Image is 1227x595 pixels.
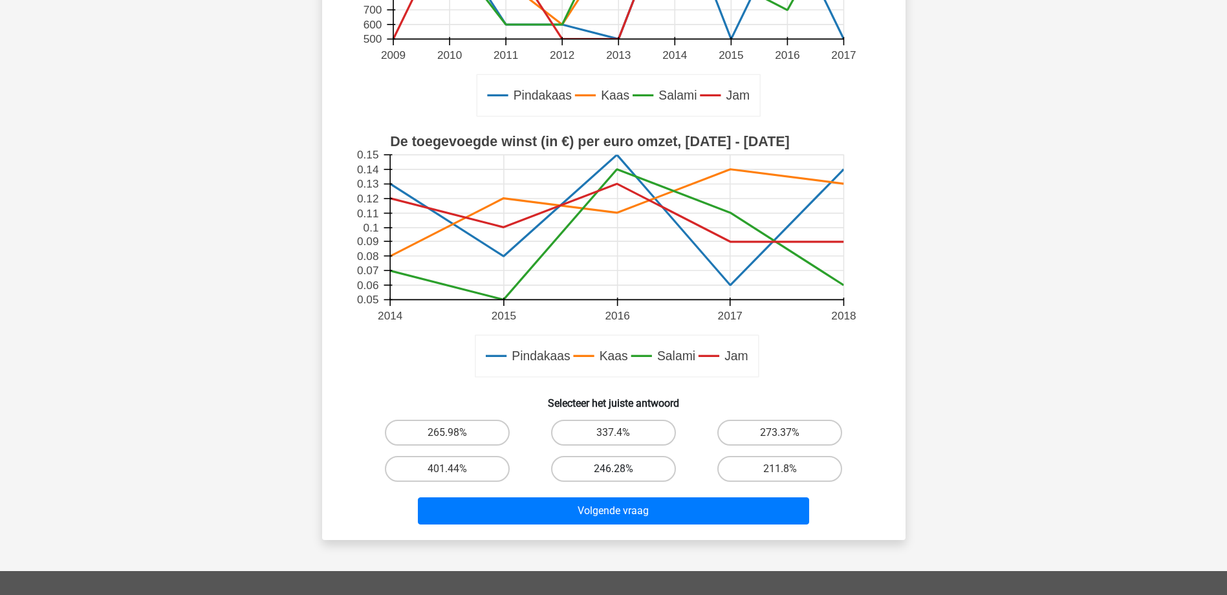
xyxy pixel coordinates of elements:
text: 0.11 [357,207,378,220]
label: 273.37% [717,420,842,446]
text: 2015 [719,49,743,61]
label: 211.8% [717,456,842,482]
text: 0.09 [357,235,378,248]
text: 0.07 [357,264,378,277]
text: Jam [726,89,750,103]
text: 0.13 [357,178,378,191]
text: 2011 [494,49,518,61]
text: 2014 [662,49,688,61]
text: Salami [657,349,695,363]
label: 401.44% [385,456,510,482]
label: 246.28% [551,456,676,482]
text: 2018 [831,309,856,322]
text: 2014 [378,309,403,322]
text: 2010 [437,49,461,61]
text: Salami [658,89,697,103]
button: Volgende vraag [418,497,809,525]
text: 0.08 [357,250,378,263]
text: Kaas [601,89,629,103]
text: Kaas [599,349,627,363]
text: 2017 [831,49,856,61]
text: 500 [363,33,382,46]
label: 337.4% [551,420,676,446]
text: 0.1 [363,221,378,234]
label: 265.98% [385,420,510,446]
text: 600 [363,18,382,31]
text: Pindakaas [512,349,570,363]
text: 0.14 [357,163,379,176]
text: 2017 [717,309,742,322]
text: Pindakaas [513,89,571,103]
text: 2013 [606,49,631,61]
text: 0.05 [357,294,378,307]
text: 0.06 [357,279,378,292]
text: 700 [363,3,382,16]
text: 2016 [605,309,629,322]
text: 0.12 [357,192,378,205]
h6: Selecteer het juiste antwoord [343,387,885,409]
text: Jam [724,349,748,363]
text: 2016 [775,49,799,61]
text: De toegevoegde winst (in €) per euro omzet, [DATE] - [DATE] [390,134,790,149]
text: 2012 [550,49,574,61]
text: 2015 [491,309,516,322]
text: 0.15 [357,149,378,162]
text: 2009 [380,49,405,61]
